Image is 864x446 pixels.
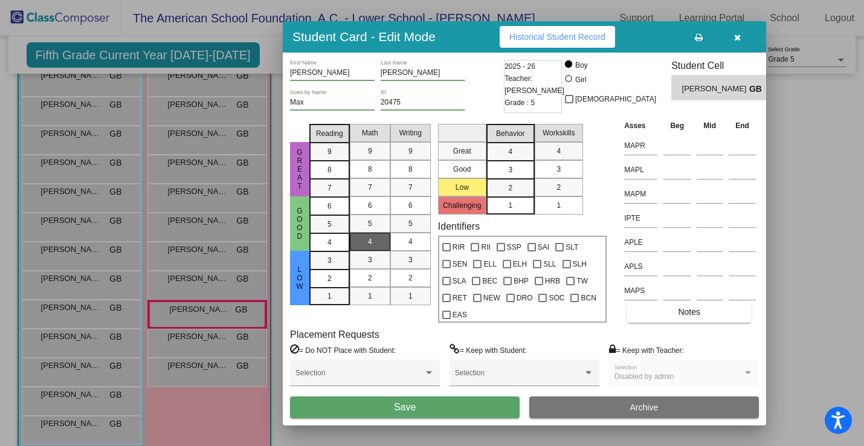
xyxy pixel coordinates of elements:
span: 7 [368,182,372,193]
span: Teacher: [PERSON_NAME] [505,73,564,97]
span: Math [362,128,378,138]
input: assessment [624,161,657,179]
input: assessment [624,233,657,251]
input: assessment [624,185,657,203]
span: 6 [327,201,332,212]
span: Reading [316,128,343,139]
label: = Do NOT Place with Student: [290,344,396,356]
span: SLH [573,257,587,271]
span: ELL [483,257,496,271]
span: SLL [543,257,556,271]
span: 2 [556,182,561,193]
div: Boy [575,60,588,71]
span: 2 [327,273,332,284]
span: BEC [482,274,497,288]
th: End [726,119,759,132]
span: 9 [408,146,413,157]
h3: Student Cell [671,60,776,71]
span: 5 [368,218,372,229]
span: 1 [556,200,561,211]
button: Archive [529,396,759,418]
span: 6 [408,200,413,211]
span: Save [394,402,416,412]
span: 1 [327,291,332,302]
input: goes by name [290,99,375,107]
span: 4 [556,146,561,157]
span: 1 [368,291,372,302]
span: 4 [368,236,372,247]
span: 4 [508,146,512,157]
span: [DEMOGRAPHIC_DATA] [575,92,656,106]
span: 2 [408,273,413,283]
span: RII [481,240,490,254]
span: GB [749,83,766,95]
span: Disabled by admin [614,372,674,381]
span: 9 [327,146,332,157]
span: 8 [327,164,332,175]
span: SAI [538,240,549,254]
span: RET [453,291,467,305]
input: assessment [624,282,657,300]
span: ELH [513,257,527,271]
span: 2 [368,273,372,283]
input: assessment [624,137,657,155]
span: BHP [514,274,529,288]
span: 3 [556,164,561,175]
span: Behavior [496,128,524,139]
button: Save [290,396,520,418]
span: 4 [408,236,413,247]
button: Historical Student Record [500,26,615,48]
span: HRB [545,274,560,288]
span: BCN [581,291,596,305]
label: = Keep with Student: [450,344,527,356]
span: Grade : 5 [505,97,535,109]
span: Archive [630,402,659,412]
span: SOC [549,291,564,305]
input: assessment [624,257,657,276]
label: = Keep with Teacher: [609,344,684,356]
span: Workskills [543,128,575,138]
span: 4 [327,237,332,248]
th: Asses [621,119,660,132]
span: Historical Student Record [509,32,605,42]
span: 8 [408,164,413,175]
span: 3 [368,254,372,265]
span: 2 [508,183,512,193]
span: [PERSON_NAME] [682,83,749,95]
div: Girl [575,74,587,85]
span: NEW [483,291,500,305]
span: 8 [368,164,372,175]
h3: Student Card - Edit Mode [292,29,436,44]
label: Placement Requests [290,329,379,340]
th: Mid [694,119,726,132]
span: SLT [566,240,578,254]
span: 1 [508,200,512,211]
input: Enter ID [381,99,465,107]
span: 2025 - 26 [505,60,535,73]
span: Notes [678,307,700,317]
th: Beg [660,119,694,132]
span: 7 [327,183,332,193]
span: 9 [368,146,372,157]
input: assessment [624,209,657,227]
span: 3 [508,164,512,175]
span: SLA [453,274,466,288]
label: Identifiers [438,221,480,232]
span: Good [294,207,305,241]
span: 5 [408,218,413,229]
span: SEN [453,257,468,271]
span: 1 [408,291,413,302]
span: 6 [368,200,372,211]
span: Great [294,148,305,190]
span: DRO [517,291,533,305]
span: 3 [327,255,332,266]
span: 5 [327,219,332,230]
span: Low [294,265,305,291]
span: EAS [453,308,467,322]
span: RIR [453,240,465,254]
span: TW [576,274,588,288]
button: Notes [627,301,751,323]
span: 7 [408,182,413,193]
span: Writing [399,128,422,138]
span: SSP [507,240,521,254]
